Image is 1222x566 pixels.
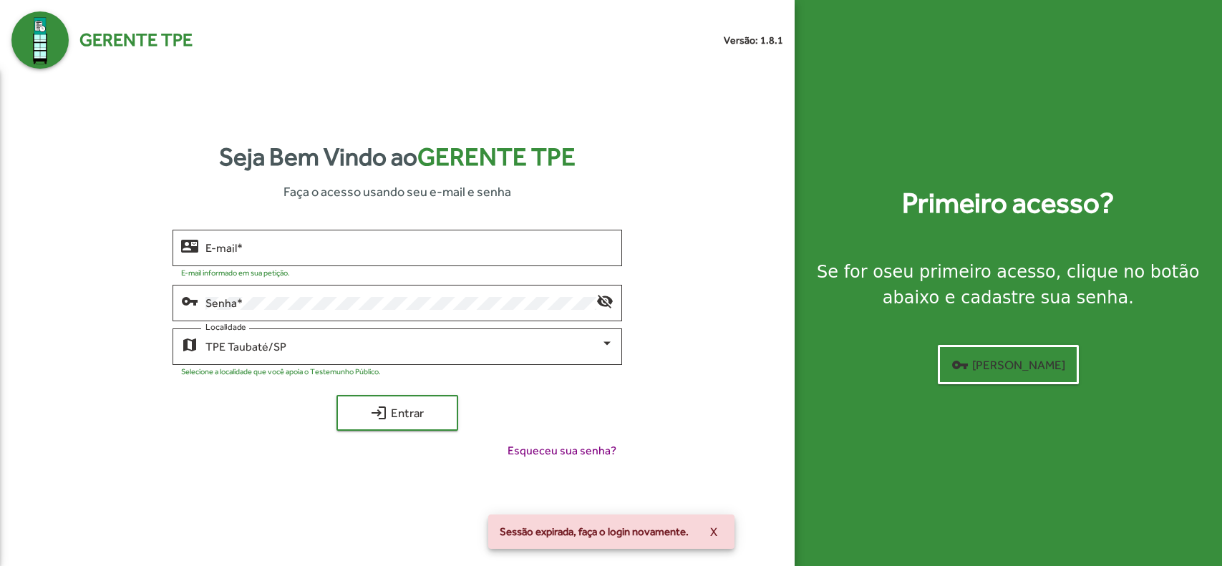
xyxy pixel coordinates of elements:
button: Entrar [336,395,458,431]
span: Gerente TPE [417,142,576,171]
button: X [699,519,729,545]
span: Faça o acesso usando seu e-mail e senha [283,182,511,201]
small: Versão: 1.8.1 [724,33,783,48]
img: Logo Gerente [11,11,69,69]
mat-icon: login [370,404,387,421]
span: TPE Taubaté/SP [205,340,286,353]
mat-hint: Selecione a localidade que você apoia o Testemunho Público. [181,367,381,376]
span: Entrar [349,400,445,426]
button: [PERSON_NAME] [938,345,1079,384]
mat-icon: vpn_key [181,292,198,309]
mat-icon: contact_mail [181,237,198,254]
div: Se for o , clique no botão abaixo e cadastre sua senha. [812,259,1205,311]
mat-hint: E-mail informado em sua petição. [181,268,290,277]
strong: seu primeiro acesso [883,262,1056,282]
strong: Primeiro acesso? [902,182,1114,225]
mat-icon: visibility_off [596,292,614,309]
span: [PERSON_NAME] [951,352,1065,378]
span: Esqueceu sua senha? [508,442,616,459]
span: X [710,519,717,545]
strong: Seja Bem Vindo ao [219,138,576,176]
mat-icon: vpn_key [951,356,969,374]
span: Sessão expirada, faça o login novamente. [500,524,689,539]
span: Gerente TPE [79,26,193,54]
mat-icon: map [181,336,198,353]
